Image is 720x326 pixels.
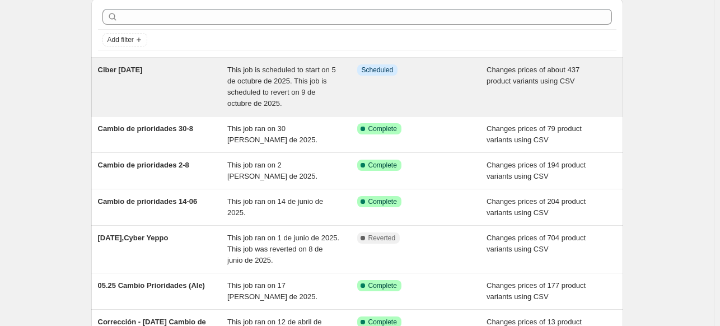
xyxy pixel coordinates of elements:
span: [DATE],Cyber Yeppo [98,234,169,242]
span: Changes prices of 79 product variants using CSV [487,124,582,144]
span: Reverted [368,234,396,243]
span: Changes prices of 194 product variants using CSV [487,161,586,180]
span: This job ran on 30 [PERSON_NAME] de 2025. [227,124,317,144]
span: Cambio de prioridades 30-8 [98,124,194,133]
span: Changes prices of 204 product variants using CSV [487,197,586,217]
span: Changes prices of about 437 product variants using CSV [487,66,579,85]
span: This job ran on 17 [PERSON_NAME] de 2025. [227,281,317,301]
span: Complete [368,124,397,133]
span: 05.25 Cambio Prioridades (Ale) [98,281,205,290]
span: This job ran on 2 [PERSON_NAME] de 2025. [227,161,317,180]
span: This job ran on 1 de junio de 2025. This job was reverted on 8 de junio de 2025. [227,234,339,264]
span: Cambio de prioridades 14-06 [98,197,198,206]
span: Changes prices of 704 product variants using CSV [487,234,586,253]
span: This job is scheduled to start on 5 de octubre de 2025. This job is scheduled to revert on 9 de o... [227,66,336,108]
span: Complete [368,197,397,206]
span: This job ran on 14 de junio de 2025. [227,197,323,217]
span: Changes prices of 177 product variants using CSV [487,281,586,301]
span: Cambio de prioridades 2-8 [98,161,189,169]
span: Complete [368,281,397,290]
span: Scheduled [362,66,394,74]
span: Complete [368,161,397,170]
span: Ciber [DATE] [98,66,143,74]
span: Add filter [107,35,134,44]
button: Add filter [102,33,147,46]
